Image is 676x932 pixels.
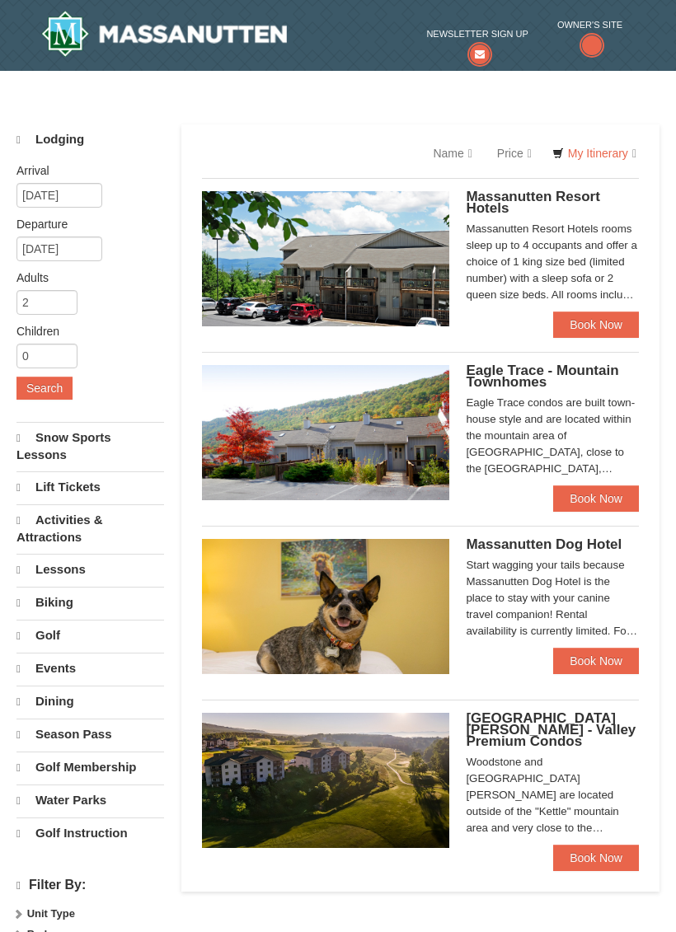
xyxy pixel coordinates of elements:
[16,653,164,684] a: Events
[466,363,618,390] span: Eagle Trace - Mountain Townhomes
[466,189,599,216] span: Massanutten Resort Hotels
[553,485,639,512] a: Book Now
[16,377,73,400] button: Search
[466,754,639,836] div: Woodstone and [GEOGRAPHIC_DATA][PERSON_NAME] are located outside of the "Kettle" mountain area an...
[16,216,152,232] label: Departure
[16,587,164,618] a: Biking
[466,221,639,303] div: Massanutten Resort Hotels rooms sleep up to 4 occupants and offer a choice of 1 king size bed (li...
[16,124,164,155] a: Lodging
[202,539,449,674] img: 27428181-5-81c892a3.jpg
[466,557,639,639] div: Start wagging your tails because Massanutten Dog Hotel is the place to stay with your canine trav...
[202,713,449,848] img: 19219041-4-ec11c166.jpg
[202,191,449,326] img: 19219026-1-e3b4ac8e.jpg
[16,471,164,503] a: Lift Tickets
[27,907,75,920] strong: Unit Type
[16,422,164,470] a: Snow Sports Lessons
[557,16,622,59] a: Owner's Site
[553,845,639,871] a: Book Now
[16,817,164,849] a: Golf Instruction
[16,752,164,783] a: Golf Membership
[16,554,164,585] a: Lessons
[466,395,639,477] div: Eagle Trace condos are built town-house style and are located within the mountain area of [GEOGRA...
[16,878,164,893] h4: Filter By:
[420,137,484,170] a: Name
[542,141,647,166] a: My Itinerary
[16,620,164,651] a: Golf
[557,16,622,33] span: Owner's Site
[426,26,528,59] a: Newsletter Sign Up
[16,162,152,179] label: Arrival
[553,311,639,338] a: Book Now
[485,137,544,170] a: Price
[16,269,152,286] label: Adults
[16,719,164,750] a: Season Pass
[16,784,164,816] a: Water Parks
[16,686,164,717] a: Dining
[466,710,636,749] span: [GEOGRAPHIC_DATA][PERSON_NAME] - Valley Premium Condos
[466,536,622,552] span: Massanutten Dog Hotel
[426,26,528,42] span: Newsletter Sign Up
[41,11,287,57] img: Massanutten Resort Logo
[16,504,164,552] a: Activities & Attractions
[553,648,639,674] a: Book Now
[202,365,449,500] img: 19218983-1-9b289e55.jpg
[16,323,152,340] label: Children
[41,11,287,57] a: Massanutten Resort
